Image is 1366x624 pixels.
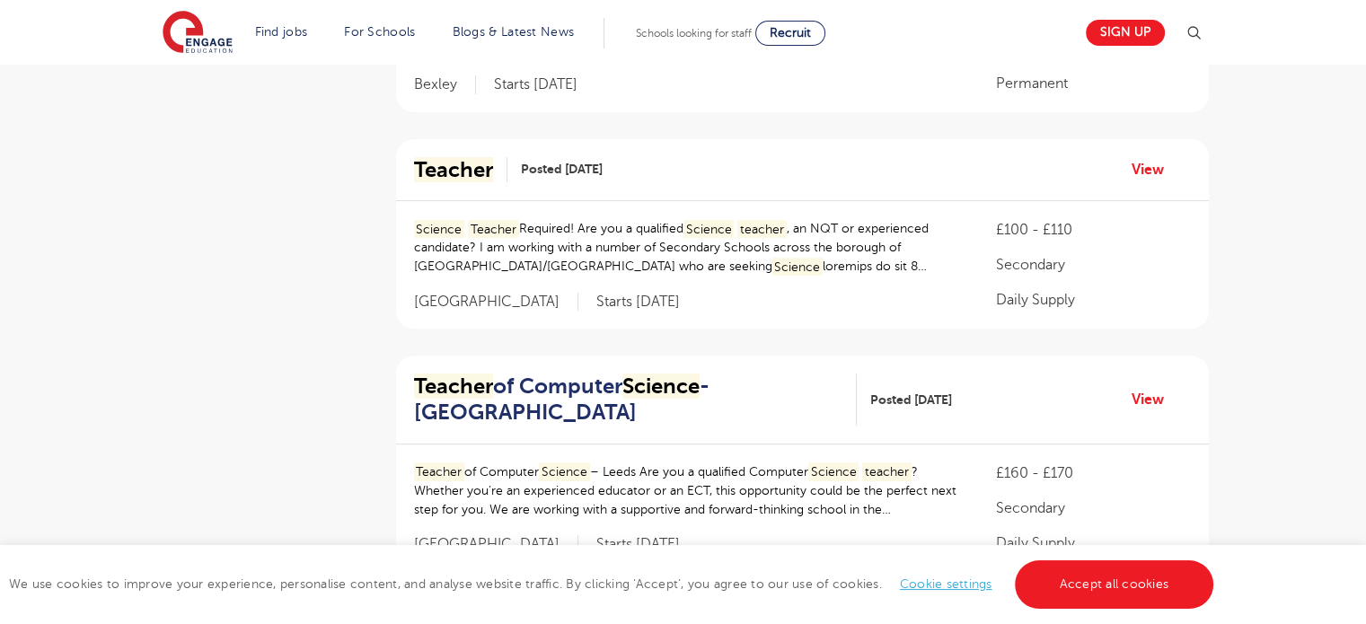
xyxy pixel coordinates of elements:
mark: Teacher [414,462,465,481]
a: Cookie settings [900,577,992,591]
a: Teacher [414,157,507,183]
mark: Science [683,220,735,239]
span: Posted [DATE] [870,391,952,409]
mark: teacher [862,462,912,481]
h2: of Computer - [GEOGRAPHIC_DATA] [414,374,843,426]
mark: Science [772,258,824,277]
mark: teacher [737,220,787,239]
a: Accept all cookies [1015,560,1214,609]
p: Starts [DATE] [596,535,680,554]
span: Posted [DATE] [521,160,603,179]
mark: Science [414,220,465,239]
mark: Science [622,374,700,399]
a: Blogs & Latest News [453,25,575,39]
p: £100 - £110 [996,219,1190,241]
p: of Computer – Leeds Are you a qualified Computer ? Whether you’re an experienced educator or an E... [414,462,961,519]
span: Bexley [414,75,476,94]
p: Secondary [996,254,1190,276]
p: Secondary [996,497,1190,519]
mark: Teacher [414,374,493,399]
p: Daily Supply [996,289,1190,311]
span: We use cookies to improve your experience, personalise content, and analyse website traffic. By c... [9,577,1218,591]
p: Starts [DATE] [494,75,577,94]
span: [GEOGRAPHIC_DATA] [414,535,578,554]
a: Teacherof ComputerScience- [GEOGRAPHIC_DATA] [414,374,858,426]
a: Find jobs [255,25,308,39]
span: Recruit [770,26,811,40]
mark: Science [808,462,859,481]
p: Daily Supply [996,532,1190,554]
p: Starts [DATE] [596,293,680,312]
a: Sign up [1086,20,1165,46]
a: View [1132,388,1177,411]
img: Engage Education [163,11,233,56]
p: Permanent [996,73,1190,94]
p: Required! Are you a qualified , an NQT or experienced candidate? I am working with a number of Se... [414,219,961,276]
a: View [1132,158,1177,181]
span: Schools looking for staff [636,27,752,40]
mark: Teacher [414,157,493,182]
a: Recruit [755,21,825,46]
span: [GEOGRAPHIC_DATA] [414,293,578,312]
mark: Science [539,462,590,481]
p: £160 - £170 [996,462,1190,484]
mark: Teacher [468,220,519,239]
a: For Schools [344,25,415,39]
